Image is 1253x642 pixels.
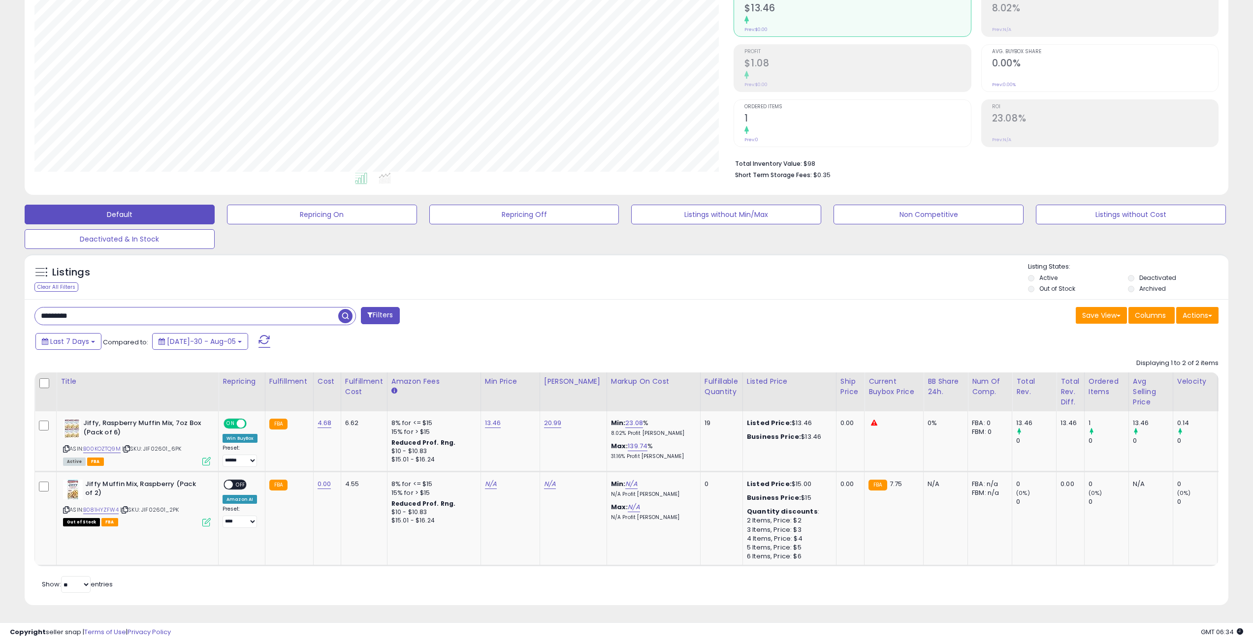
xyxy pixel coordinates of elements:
[1177,436,1217,445] div: 0
[1089,436,1128,445] div: 0
[544,376,603,387] div: [PERSON_NAME]
[992,137,1011,143] small: Prev: N/A
[1089,419,1128,428] div: 1
[1076,307,1127,324] button: Save View
[625,479,637,489] a: N/A
[747,493,801,502] b: Business Price:
[868,376,919,397] div: Current Buybox Price
[1089,489,1102,497] small: (0%)
[1133,436,1173,445] div: 0
[992,113,1218,126] h2: 23.08%
[744,104,970,110] span: Ordered Items
[1089,480,1128,489] div: 0
[122,445,181,453] span: | SKU: JIF02601_6PK
[391,489,473,497] div: 15% for > $15
[992,49,1218,55] span: Avg. Buybox Share
[744,137,758,143] small: Prev: 0
[992,58,1218,71] h2: 0.00%
[1028,262,1228,272] p: Listing States:
[1177,489,1191,497] small: (0%)
[485,376,536,387] div: Min Price
[747,507,829,516] div: :
[391,376,477,387] div: Amazon Fees
[35,333,101,350] button: Last 7 Days
[1089,497,1128,506] div: 0
[928,480,960,489] div: N/A
[1016,497,1056,506] div: 0
[834,205,1024,224] button: Non Competitive
[10,627,46,637] strong: Copyright
[345,480,380,489] div: 4.55
[611,418,626,428] b: Min:
[269,376,309,387] div: Fulfillment
[1133,376,1169,407] div: Avg Selling Price
[840,419,857,428] div: 0.00
[744,49,970,55] span: Profit
[25,229,215,249] button: Deactivated & In Stock
[747,479,792,489] b: Listed Price:
[318,376,337,387] div: Cost
[1016,489,1030,497] small: (0%)
[747,507,818,516] b: Quantity discounts
[744,58,970,71] h2: $1.08
[391,387,397,396] small: Amazon Fees.
[63,480,83,499] img: 51v88PHvHUL._SL40_.jpg
[391,447,473,456] div: $10 - $10.83
[611,430,693,437] p: 8.02% Profit [PERSON_NAME]
[747,552,829,561] div: 6 Items, Price: $6
[223,506,257,528] div: Preset:
[611,376,696,387] div: Markup on Cost
[607,372,700,411] th: The percentage added to the cost of goods (COGS) that forms the calculator for Min & Max prices.
[611,479,626,489] b: Min:
[1039,274,1058,282] label: Active
[813,170,831,180] span: $0.35
[227,205,417,224] button: Repricing On
[972,480,1004,489] div: FBA: n/a
[429,205,619,224] button: Repricing Off
[611,441,628,451] b: Max:
[10,628,171,637] div: seller snap | |
[42,580,113,589] span: Show: entries
[611,514,693,521] p: N/A Profit [PERSON_NAME]
[101,518,118,526] span: FBA
[1139,274,1176,282] label: Deactivated
[972,419,1004,428] div: FBA: 0
[744,2,970,16] h2: $13.46
[233,480,249,489] span: OFF
[391,438,456,447] b: Reduced Prof. Rng.
[223,376,261,387] div: Repricing
[269,419,288,429] small: FBA
[744,82,768,88] small: Prev: $0.00
[705,376,739,397] div: Fulfillable Quantity
[1136,359,1219,368] div: Displaying 1 to 2 of 2 items
[83,445,121,453] a: B00KOZTQ9M
[34,282,78,292] div: Clear All Filters
[83,419,203,439] b: Jiffy, Raspberry Muffin Mix, 7oz Box (Pack of 6)
[63,419,81,438] img: 51q94ZveOaL._SL40_.jpg
[85,480,205,500] b: Jiffy Muffin Mix, Raspberry (Pack of 2)
[747,525,829,534] div: 3 Items, Price: $3
[52,266,90,279] h5: Listings
[63,458,86,466] span: All listings currently available for purchase on Amazon
[972,376,1008,397] div: Num of Comp.
[611,491,693,498] p: N/A Profit [PERSON_NAME]
[1139,284,1166,293] label: Archived
[972,428,1004,436] div: FBM: 0
[1177,480,1217,489] div: 0
[611,442,693,460] div: %
[1133,419,1173,428] div: 13.46
[391,456,473,464] div: $15.01 - $16.24
[544,479,556,489] a: N/A
[1177,376,1213,387] div: Velocity
[87,458,104,466] span: FBA
[735,171,812,179] b: Short Term Storage Fees:
[361,307,399,324] button: Filters
[225,420,237,428] span: ON
[1016,419,1056,428] div: 13.46
[345,376,383,397] div: Fulfillment Cost
[744,27,768,32] small: Prev: $0.00
[61,376,214,387] div: Title
[391,499,456,508] b: Reduced Prof. Rng.
[928,419,960,428] div: 0%
[747,418,792,428] b: Listed Price:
